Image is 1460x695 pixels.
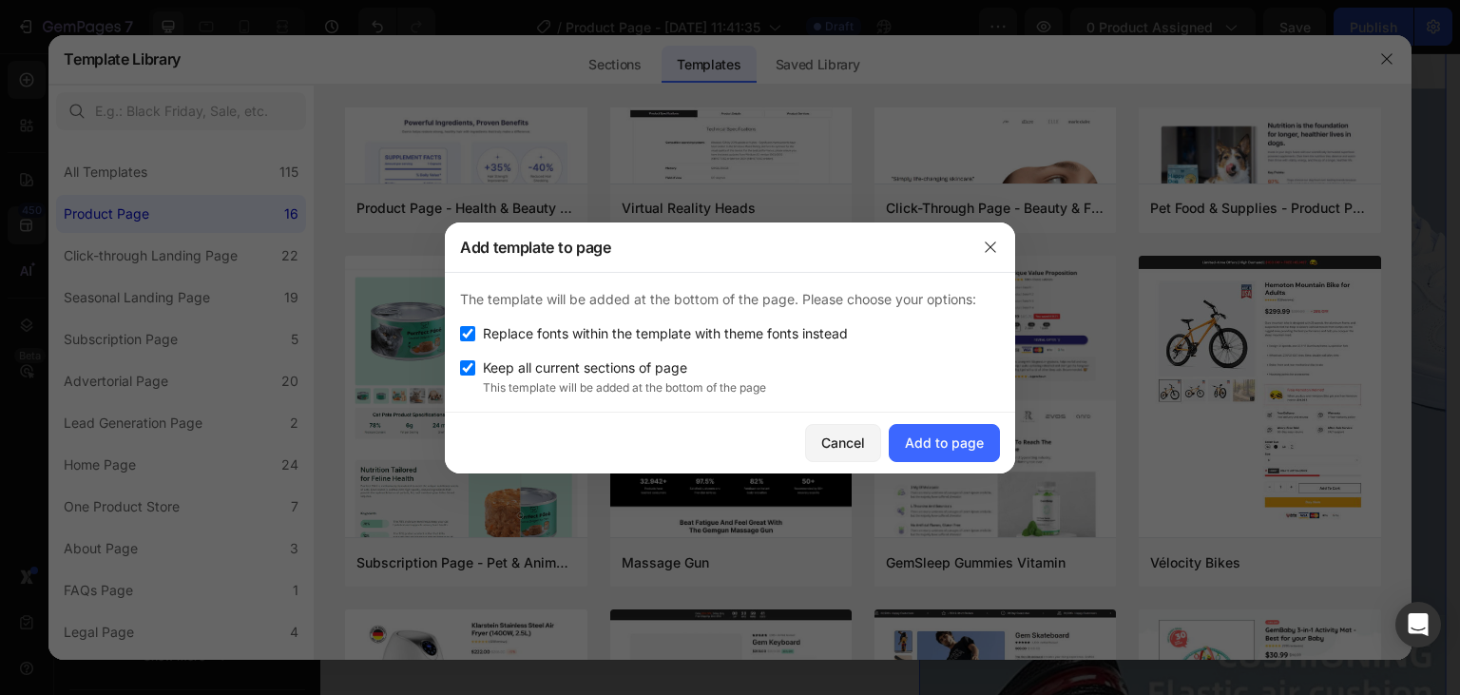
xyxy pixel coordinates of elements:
button: Cancel [805,424,881,462]
div: Add to page [905,433,984,453]
span: Replace fonts within the template with theme fonts instead [483,322,848,345]
h3: Add template to page [460,236,611,259]
p: The template will be added at the bottom of the page. Please choose your options: [460,288,1000,311]
p: This template will be added at the bottom of the page [483,379,1000,396]
div: Cancel [821,433,865,453]
div: Open Intercom Messenger [1395,602,1441,647]
button: Add to page [889,424,1000,462]
img: Se0d1914e65c54c0fa15ca958310a64efi.jpg [599,35,1126,563]
span: Keep all current sections of page [483,357,687,379]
